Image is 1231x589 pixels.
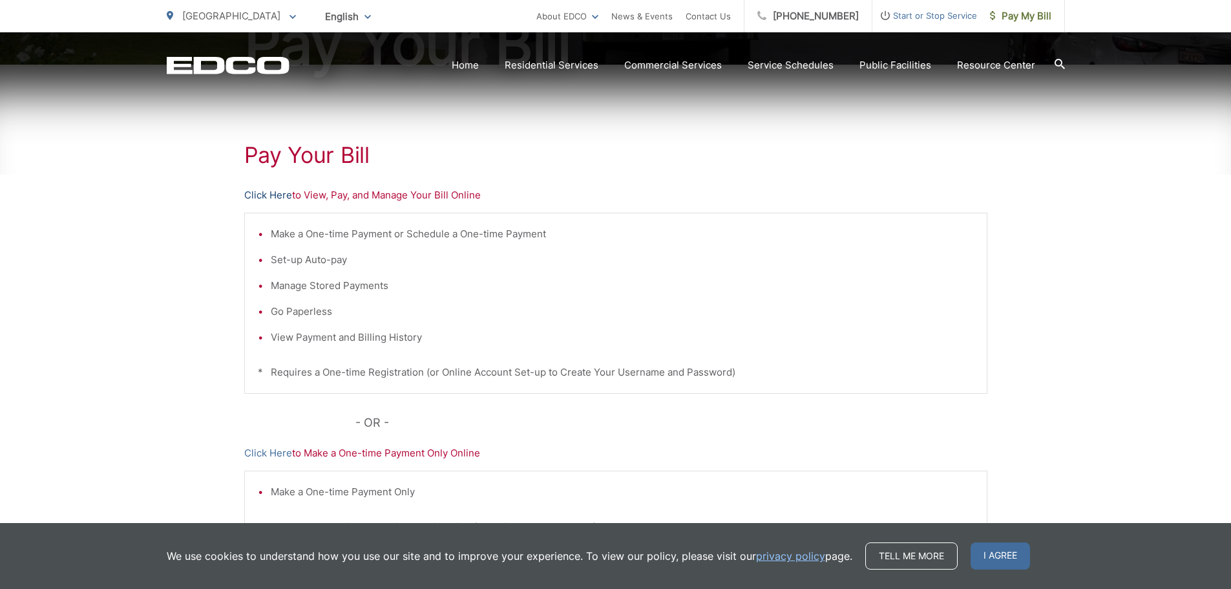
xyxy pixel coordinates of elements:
[258,365,974,380] p: * Requires a One-time Registration (or Online Account Set-up to Create Your Username and Password)
[271,252,974,268] li: Set-up Auto-pay
[244,187,987,203] p: to View, Pay, and Manage Your Bill Online
[244,187,292,203] a: Click Here
[244,445,292,461] a: Click Here
[355,413,987,433] p: - OR -
[686,8,731,24] a: Contact Us
[990,8,1051,24] span: Pay My Bill
[167,56,289,74] a: EDCD logo. Return to the homepage.
[182,10,280,22] span: [GEOGRAPHIC_DATA]
[624,58,722,73] a: Commercial Services
[452,58,479,73] a: Home
[271,278,974,294] li: Manage Stored Payments
[271,304,974,319] li: Go Paperless
[258,519,974,535] p: * DOES NOT Require a One-time Registration (or Online Account Set-up)
[244,142,987,168] h1: Pay Your Bill
[611,8,673,24] a: News & Events
[748,58,834,73] a: Service Schedules
[271,330,974,345] li: View Payment and Billing History
[315,5,381,28] span: English
[271,484,974,500] li: Make a One-time Payment Only
[971,542,1030,570] span: I agree
[271,226,974,242] li: Make a One-time Payment or Schedule a One-time Payment
[756,548,825,564] a: privacy policy
[505,58,598,73] a: Residential Services
[244,445,987,461] p: to Make a One-time Payment Only Online
[859,58,931,73] a: Public Facilities
[957,58,1035,73] a: Resource Center
[865,542,958,570] a: Tell me more
[167,548,852,564] p: We use cookies to understand how you use our site and to improve your experience. To view our pol...
[536,8,598,24] a: About EDCO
